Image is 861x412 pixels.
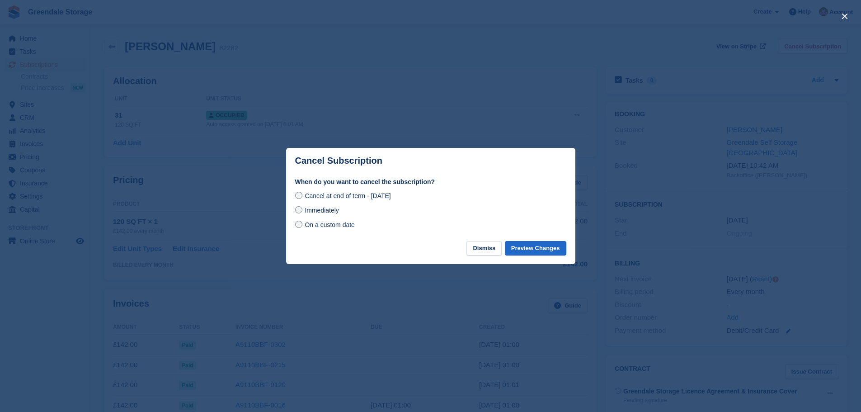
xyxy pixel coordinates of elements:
button: Preview Changes [505,241,566,256]
button: Dismiss [466,241,502,256]
label: When do you want to cancel the subscription? [295,177,566,187]
input: On a custom date [295,221,302,228]
input: Cancel at end of term - [DATE] [295,192,302,199]
span: Cancel at end of term - [DATE] [305,192,391,199]
span: On a custom date [305,221,355,228]
span: Immediately [305,207,339,214]
button: close [837,9,852,24]
p: Cancel Subscription [295,156,382,166]
input: Immediately [295,206,302,213]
